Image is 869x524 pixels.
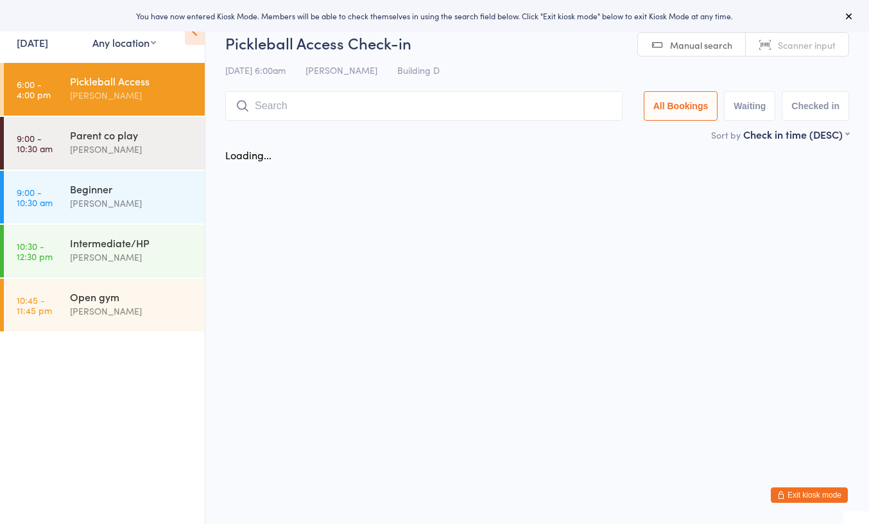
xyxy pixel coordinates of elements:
[70,304,194,319] div: [PERSON_NAME]
[782,91,849,121] button: Checked in
[70,74,194,88] div: Pickleball Access
[4,117,205,170] a: 9:00 -10:30 amParent co play[PERSON_NAME]
[70,236,194,250] div: Intermediate/HP
[70,142,194,157] div: [PERSON_NAME]
[17,35,48,49] a: [DATE]
[644,91,718,121] button: All Bookings
[711,128,741,141] label: Sort by
[17,241,53,261] time: 10:30 - 12:30 pm
[70,88,194,103] div: [PERSON_NAME]
[70,250,194,265] div: [PERSON_NAME]
[4,171,205,223] a: 9:00 -10:30 amBeginner[PERSON_NAME]
[70,196,194,211] div: [PERSON_NAME]
[4,225,205,277] a: 10:30 -12:30 pmIntermediate/HP[PERSON_NAME]
[724,91,775,121] button: Waiting
[225,148,271,162] div: Loading...
[305,64,377,76] span: [PERSON_NAME]
[225,64,286,76] span: [DATE] 6:00am
[17,295,52,315] time: 10:45 - 11:45 pm
[225,91,623,121] input: Search
[17,133,53,153] time: 9:00 - 10:30 am
[778,39,836,51] span: Scanner input
[670,39,732,51] span: Manual search
[17,79,51,100] time: 6:00 - 4:00 pm
[92,35,156,49] div: Any location
[17,187,53,207] time: 9:00 - 10:30 am
[70,128,194,142] div: Parent co play
[70,290,194,304] div: Open gym
[771,487,848,503] button: Exit kiosk mode
[70,182,194,196] div: Beginner
[21,10,848,21] div: You have now entered Kiosk Mode. Members will be able to check themselves in using the search fie...
[225,32,849,53] h2: Pickleball Access Check-in
[743,127,849,141] div: Check in time (DESC)
[397,64,440,76] span: Building D
[4,63,205,116] a: 6:00 -4:00 pmPickleball Access[PERSON_NAME]
[4,279,205,331] a: 10:45 -11:45 pmOpen gym[PERSON_NAME]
